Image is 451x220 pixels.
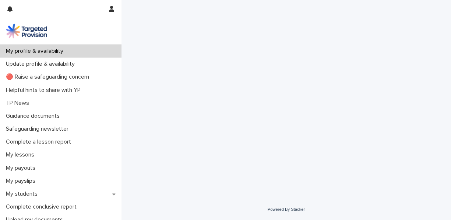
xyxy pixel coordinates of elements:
[3,190,43,197] p: My students
[3,61,81,68] p: Update profile & availability
[3,48,69,55] p: My profile & availability
[3,113,66,120] p: Guidance documents
[3,126,74,133] p: Safeguarding newsletter
[3,203,82,210] p: Complete conclusive report
[3,138,77,145] p: Complete a lesson report
[3,178,41,185] p: My payslips
[3,165,41,172] p: My payouts
[3,73,95,80] p: 🔴 Raise a safeguarding concern
[3,100,35,107] p: TP News
[6,24,47,38] img: M5nRWzHhSzIhMunXDL62
[268,207,305,212] a: Powered By Stacker
[3,87,87,94] p: Helpful hints to share with YP
[3,151,40,158] p: My lessons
